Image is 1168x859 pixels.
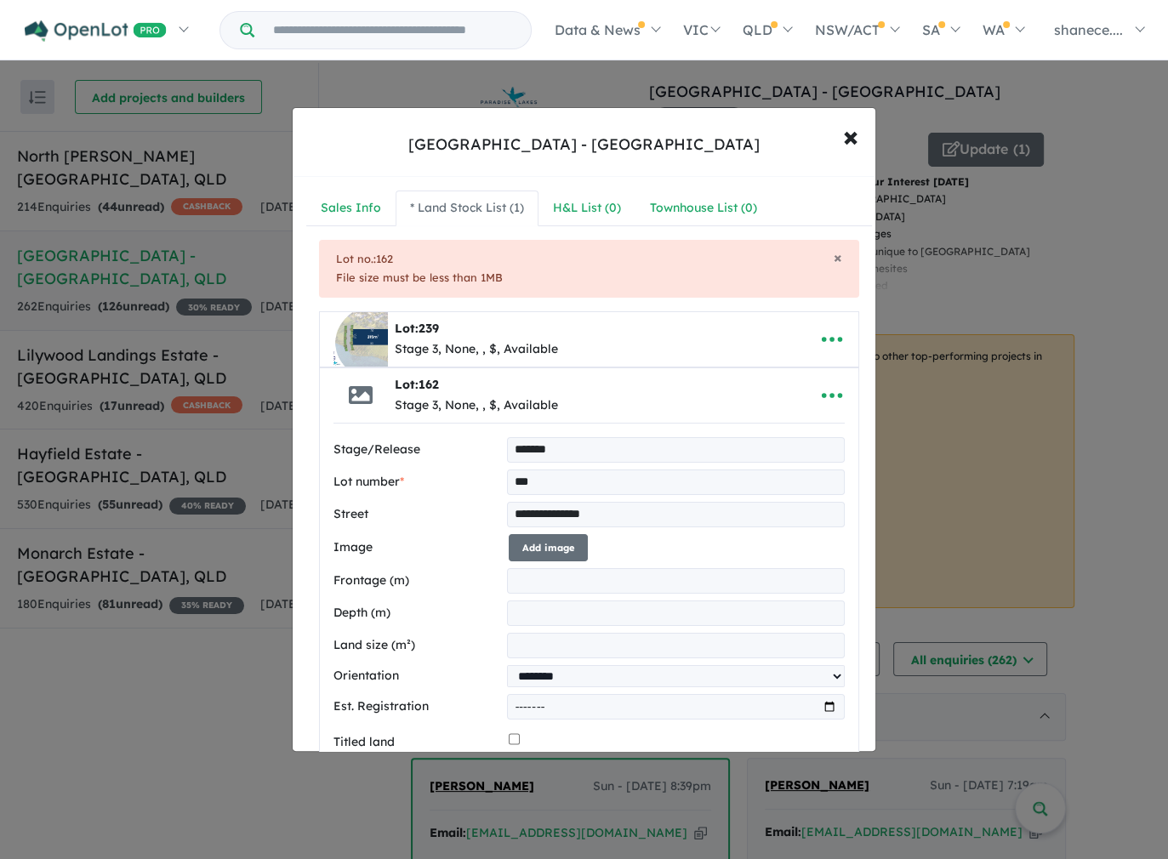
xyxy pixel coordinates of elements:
div: * Land Stock List ( 1 ) [410,198,524,219]
div: Stage 3, None, , $, Available [395,395,558,416]
div: Townhouse List ( 0 ) [650,198,757,219]
div: [GEOGRAPHIC_DATA] - [GEOGRAPHIC_DATA] [408,134,760,156]
span: × [843,117,858,154]
button: Close [834,250,842,265]
div: H&L List ( 0 ) [553,198,621,219]
label: Est. Registration [333,697,499,717]
label: Depth (m) [333,603,499,623]
input: Try estate name, suburb, builder or developer [258,12,527,48]
img: Openlot PRO Logo White [25,20,167,42]
label: Street [333,504,499,525]
label: Frontage (m) [333,571,499,591]
label: Lot number [333,472,499,492]
div: Lot no.: 162 [336,250,842,269]
img: Paradise%20Lakes%20Estate%20-%20Willawong%20-%20Lot%20239___1758587680.jpg [333,312,388,367]
span: 162 [419,377,439,392]
label: Image [333,538,502,558]
label: Land size (m²) [333,635,499,656]
label: Titled land [333,732,502,753]
label: Orientation [333,666,499,686]
label: Stage/Release [333,440,499,460]
span: 239 [419,321,439,336]
span: × [834,247,842,267]
div: Stage 3, None, , $, Available [395,339,558,360]
span: shanece.... [1054,21,1123,38]
div: File size must be less than 1MB [336,269,842,287]
b: Lot: [395,321,439,336]
div: Sales Info [321,198,381,219]
button: Add image [509,534,588,562]
b: Lot: [395,377,439,392]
